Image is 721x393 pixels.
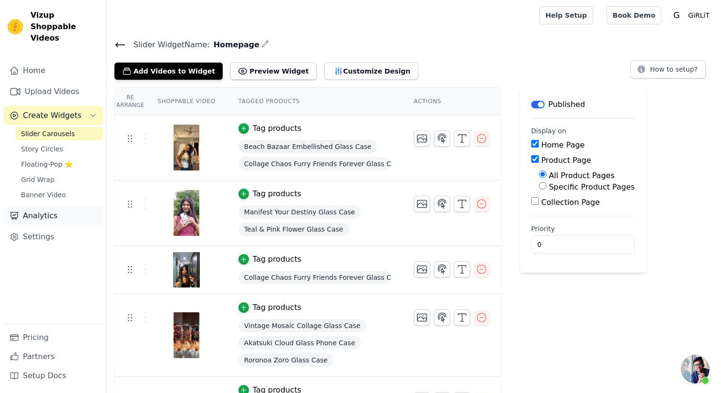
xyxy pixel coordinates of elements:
[238,205,361,219] span: Manifest Your Destiny Glass Case
[684,7,713,24] p: GiRLiT
[324,63,418,80] button: Customize Design
[4,82,103,101] a: Upload Videos
[21,190,66,200] span: Banner Video
[21,129,75,138] span: Slider Carousels
[238,319,366,332] span: Vintage Mosaic Collage Glass Case
[681,355,710,383] a: Open chat
[15,158,103,171] a: Floating-Pop ⭐
[549,171,615,180] label: All Product Pages
[114,63,223,80] button: Add Videos to Widget
[15,188,103,202] a: Banner Video
[21,144,63,154] span: Story Circles
[4,347,103,366] a: Partners
[238,188,301,200] button: Tag products
[607,6,661,24] a: Book Demo
[414,261,430,277] button: Change Thumbnail
[126,39,210,51] span: Slider Widget Name:
[238,336,361,350] span: Akatsuki Cloud Glass Phone Case
[146,88,227,115] th: Shoppable Video
[238,223,349,236] span: Teal & Pink Flower Glass Case
[402,88,501,115] th: Actions
[238,353,333,367] span: Roronoa Zoro Glass Case
[114,88,146,115] th: Re Arrange
[230,63,316,80] button: Preview Widget
[414,309,430,326] button: Change Thumbnail
[15,142,103,156] a: Story Circles
[253,188,301,200] div: Tag products
[21,159,72,169] span: Floating-Pop ⭐
[630,60,706,78] button: How to setup?
[173,312,200,358] img: vizup-images-49da.jpg
[21,175,54,184] span: Grid Wrap
[210,39,259,51] span: Homepage
[531,224,635,234] label: Priority
[414,196,430,212] button: Change Thumbnail
[253,302,301,313] div: Tag products
[253,254,301,265] div: Tag products
[238,302,301,313] button: Tag products
[238,123,301,134] button: Tag products
[541,156,591,165] label: Product Page
[261,38,269,51] div: Edit Name
[414,130,430,147] button: Change Thumbnail
[4,206,103,225] a: Analytics
[4,366,103,385] a: Setup Docs
[15,127,103,140] a: Slider Carousels
[4,328,103,347] a: Pricing
[173,190,200,236] img: vizup-images-bf55.png
[253,123,301,134] div: Tag products
[173,125,200,170] img: tn-f2064e301e2e47068106a13c0b793145.png
[238,254,301,265] button: Tag products
[4,227,103,246] a: Settings
[31,10,99,44] span: Vizup Shoppable Videos
[8,19,23,34] img: Vizup
[541,198,600,207] label: Collection Page
[531,126,566,136] legend: Display on
[541,140,585,149] label: Home Page
[630,67,706,76] a: How to setup?
[238,140,377,153] span: Beach Bazaar Embellished Glass Case
[227,88,402,115] th: Tagged Products
[238,157,391,170] span: Collage Chaos Furry Friends Forever Glass Case
[4,61,103,80] a: Home
[548,99,585,110] p: Published
[23,110,82,121] span: Create Widgets
[669,7,713,24] button: G GiRLiT
[674,11,680,20] text: G
[539,6,593,24] a: Help Setup
[15,173,103,186] a: Grid Wrap
[173,247,200,293] img: vizup-images-2675.png
[549,182,635,191] label: Specific Product Pages
[238,271,391,284] span: Collage Chaos Furry Friends Forever Glass Case
[4,106,103,125] button: Create Widgets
